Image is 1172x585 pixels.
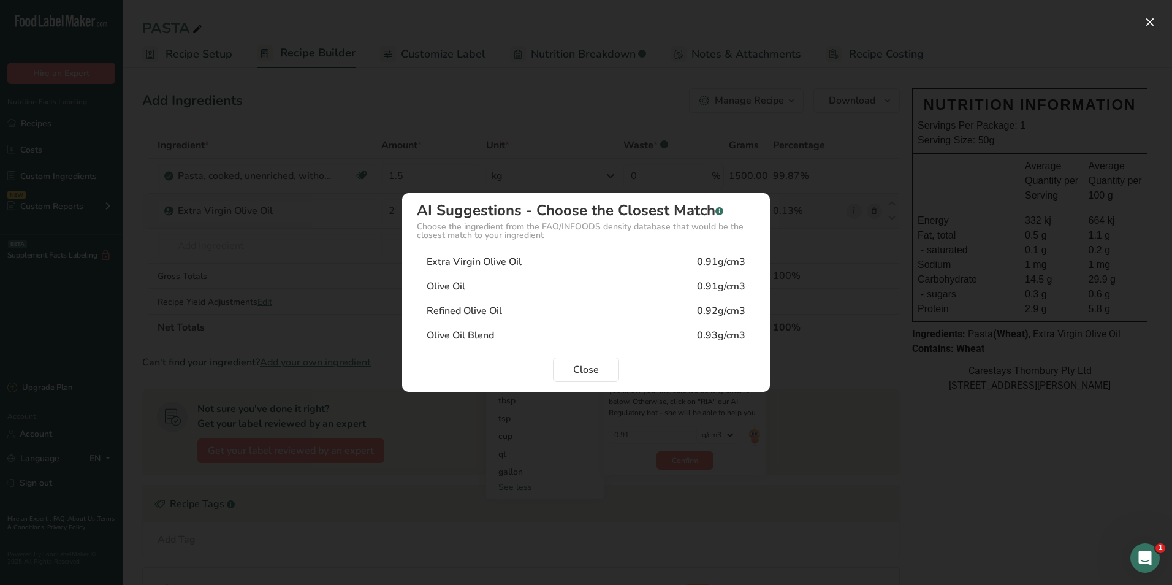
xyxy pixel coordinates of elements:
[573,362,599,377] span: Close
[697,279,745,294] div: 0.91g/cm3
[427,304,502,318] div: Refined Olive Oil
[697,304,745,318] div: 0.92g/cm3
[417,203,755,218] div: AI Suggestions - Choose the Closest Match
[427,279,465,294] div: Olive Oil
[697,328,745,343] div: 0.93g/cm3
[553,357,619,382] button: Close
[427,254,522,269] div: Extra Virgin Olive Oil
[1155,543,1165,553] span: 1
[697,254,745,269] div: 0.91g/cm3
[1130,543,1160,573] iframe: Intercom live chat
[427,328,494,343] div: Olive Oil Blend
[417,223,755,240] div: Choose the ingredient from the FAO/INFOODS density database that would be the closest match to yo...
